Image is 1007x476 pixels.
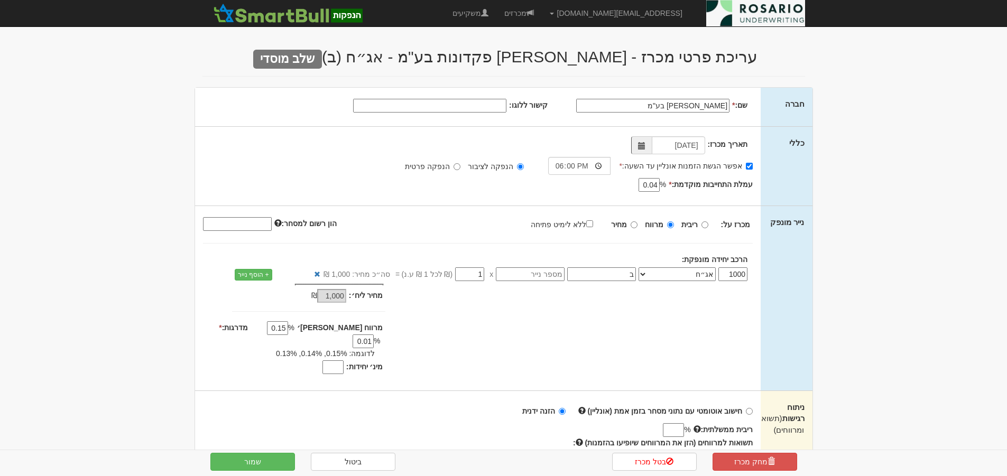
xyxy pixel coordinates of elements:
[253,50,322,69] span: שלב מוסדי
[276,349,375,358] span: לדוגמה: 0.15%, 0.14%, 0.13%
[611,220,627,229] strong: מחיר
[349,290,383,301] label: מחיר ליח׳:
[311,453,395,471] a: ביטול
[667,221,674,228] input: מרווח
[210,3,366,24] img: SmartBull Logo
[785,98,805,109] label: חברה
[496,267,565,281] input: מספר נייר
[400,269,452,279] span: (₪ לכל 1 ₪ ע.נ)
[297,322,383,333] label: מרווח [PERSON_NAME]׳
[267,290,349,303] div: ₪
[619,161,753,171] label: אפשר הגשת הזמנות אונליין עד השעה:
[585,438,753,447] span: תשואות למרווחים (הזן את המרווחים שיופיעו בהזמנות)
[746,163,753,170] input: אפשר הגשת הזמנות אונליין עד השעה:*
[274,218,337,229] label: הון רשום למסחר:
[746,408,753,415] input: חישוב אוטומטי עם נתוני מסחר בזמן אמת (אונליין)
[522,407,555,415] strong: הזנה ידנית
[374,335,380,346] span: %
[202,48,805,66] h2: עריכת פרטי מכרז - [PERSON_NAME] פקדונות בע"מ - אג״ח (ב)
[732,100,747,110] label: שם:
[682,255,747,264] strong: הרכב יחידה מונפקת:
[681,220,698,229] strong: ריבית
[324,269,390,279] span: סה״כ מחיר: 1,000 ₪
[754,414,805,434] span: (תשואות ומרווחים)
[684,424,690,435] span: %
[586,220,593,227] input: ללא לימיט פתיחה
[701,221,708,228] input: ריבית
[718,267,747,281] input: כמות
[468,161,524,172] label: הנפקה לציבור
[559,408,566,415] input: הזנה ידנית
[612,453,697,471] a: בטל מכרז
[770,217,804,228] label: נייר מונפק
[517,163,524,170] input: הנפקה לציבור
[669,179,753,190] label: עמלת התחייבות מוקדמת:
[769,402,804,435] label: ניתוח רגישות
[454,163,460,170] input: הנפקה פרטית
[489,269,493,279] span: x
[405,161,460,172] label: הנפקה פרטית
[645,220,663,229] strong: מרווח
[531,218,604,230] label: ללא לימיט פתיחה
[694,424,753,435] label: ריבית ממשלתית:
[235,269,272,281] a: + הוסף נייר
[660,179,666,190] span: %
[721,220,751,229] strong: מכרז על:
[395,269,400,279] span: =
[713,453,797,471] a: מחק מכרז
[708,139,748,150] label: תאריך מכרז:
[631,221,638,228] input: מחיר
[288,322,294,333] span: %
[210,453,295,471] button: שמור
[567,267,636,281] input: שם הסדרה *
[573,437,753,448] label: :
[789,137,805,148] label: כללי
[219,322,248,333] label: מדרגות:
[588,407,743,415] strong: חישוב אוטומטי עם נתוני מסחר בזמן אמת (אונליין)
[346,361,383,372] label: מינ׳ יחידות:
[455,267,484,281] input: מחיר *
[509,100,548,110] label: קישור ללוגו:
